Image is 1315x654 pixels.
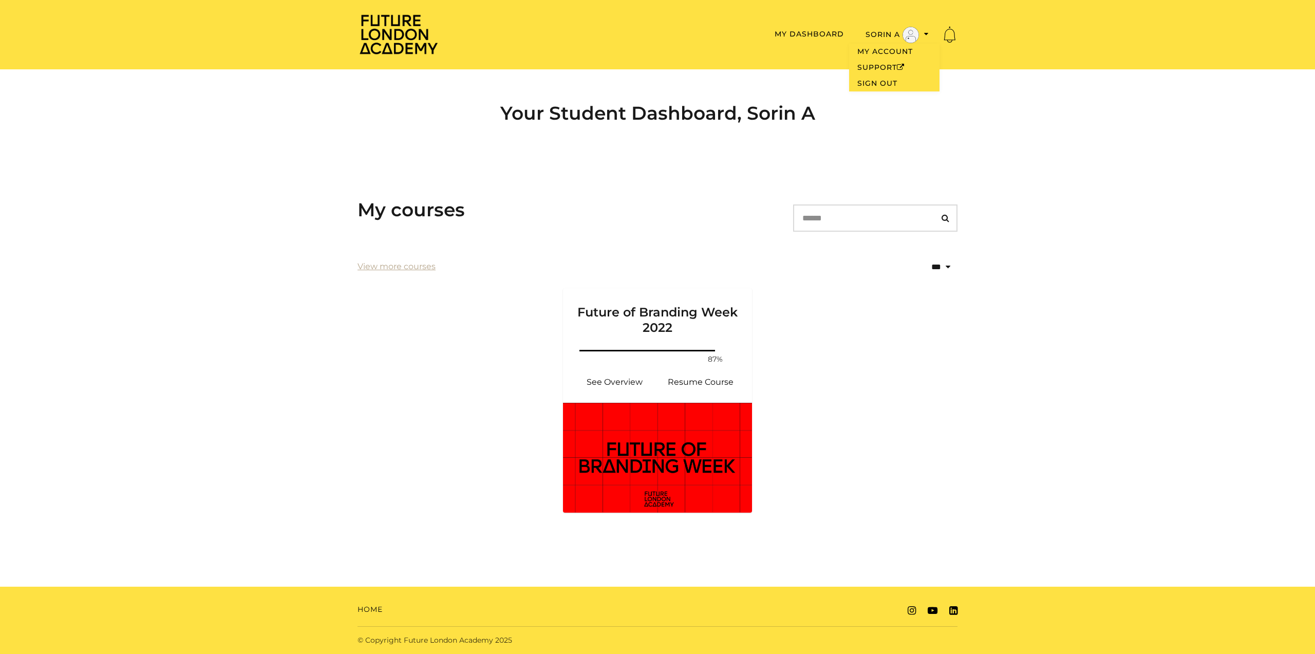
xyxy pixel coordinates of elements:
[849,76,940,91] a: Sign Out
[358,260,436,273] a: View more courses
[358,604,383,615] a: Home
[849,44,940,60] a: My Account
[358,199,465,221] h3: My courses
[897,64,905,71] i: Open in a new window
[703,354,727,365] span: 87%
[862,26,932,44] button: Toggle menu
[575,288,740,335] h3: Future of Branding Week 2022
[571,370,657,395] a: Future of Branding Week 2022: See Overview
[358,102,957,124] h2: Your Student Dashboard, Sorin A
[657,370,744,395] a: Future of Branding Week 2022: Resume Course
[775,29,844,39] a: My Dashboard
[349,635,657,646] div: © Copyright Future London Academy 2025
[563,288,752,348] a: Future of Branding Week 2022
[887,254,957,280] select: status
[849,60,940,76] a: SupportOpen in a new window
[358,13,440,55] img: Home Page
